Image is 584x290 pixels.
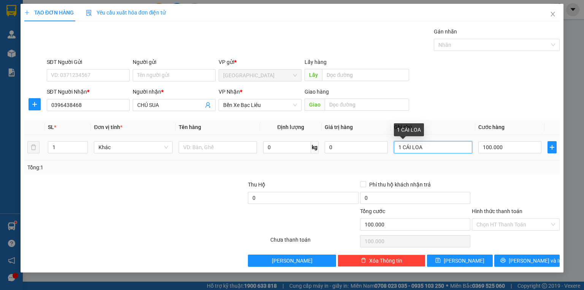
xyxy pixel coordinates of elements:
[98,142,168,153] span: Khác
[3,26,145,36] li: 0946 508 595
[3,48,132,60] b: GỬI : [GEOGRAPHIC_DATA]
[391,120,475,135] th: Ghi chú
[219,89,240,95] span: VP Nhận
[223,99,297,111] span: Bến Xe Bạc Liêu
[219,58,302,66] div: VP gửi
[248,255,336,267] button: [PERSON_NAME]
[360,208,385,214] span: Tổng cước
[472,208,522,214] label: Hình thức thanh toán
[86,10,92,16] img: icon
[3,17,145,26] li: 995 [PERSON_NAME]
[47,88,130,96] div: SĐT Người Nhận
[550,11,556,17] span: close
[547,141,557,153] button: plus
[434,29,457,35] label: Gán nhãn
[305,99,325,111] span: Giao
[305,89,329,95] span: Giao hàng
[366,180,434,189] span: Phí thu hộ khách nhận trả
[248,182,265,188] span: Thu Hộ
[27,163,226,172] div: Tổng: 1
[394,141,472,153] input: Ghi Chú
[277,124,304,130] span: Định lượng
[270,236,359,249] div: Chưa thanh toán
[133,58,216,66] div: Người gửi
[29,101,40,107] span: plus
[44,18,50,24] span: environment
[133,88,216,96] div: Người nhận
[44,28,50,34] span: phone
[47,58,130,66] div: SĐT Người Gửi
[205,102,211,108] span: user-add
[369,257,402,265] span: Xóa Thông tin
[272,257,313,265] span: [PERSON_NAME]
[24,10,74,16] span: TẠO ĐƠN HÀNG
[500,258,506,264] span: printer
[548,144,556,150] span: plus
[27,141,40,153] button: delete
[478,124,505,130] span: Cước hàng
[44,5,101,14] b: Nhà Xe Hà My
[427,255,493,267] button: save[PERSON_NAME]
[494,255,560,267] button: printer[PERSON_NAME] và In
[444,257,484,265] span: [PERSON_NAME]
[24,10,30,15] span: plus
[435,258,441,264] span: save
[325,99,409,111] input: Dọc đường
[48,124,54,130] span: SL
[305,59,327,65] span: Lấy hàng
[305,69,322,81] span: Lấy
[322,69,409,81] input: Dọc đường
[86,10,166,16] span: Yêu cầu xuất hóa đơn điện tử
[338,255,425,267] button: deleteXóa Thông tin
[94,124,122,130] span: Đơn vị tính
[29,98,41,110] button: plus
[325,141,388,153] input: 0
[361,258,366,264] span: delete
[542,4,563,25] button: Close
[179,124,201,130] span: Tên hàng
[223,70,297,81] span: Sài Gòn
[509,257,562,265] span: [PERSON_NAME] và In
[325,124,353,130] span: Giá trị hàng
[311,141,319,153] span: kg
[179,141,257,153] input: VD: Bàn, Ghế
[394,123,424,136] div: 1 CÁI LOA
